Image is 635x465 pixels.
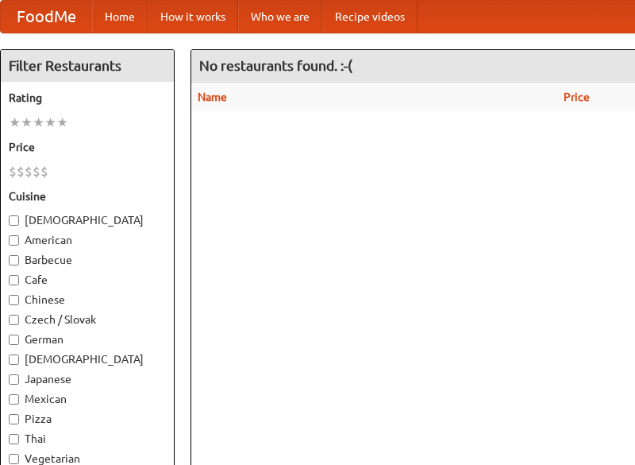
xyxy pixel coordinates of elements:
label: Czech / Slovak [9,312,166,327]
a: FoodMe [1,1,92,33]
li: ★ [33,114,44,131]
label: German [9,331,166,347]
a: Home [92,1,148,33]
input: Barbecue [9,255,19,265]
li: ★ [56,114,68,131]
ng-pluralize: No restaurants found. :-( [199,58,352,73]
a: Price [564,91,590,103]
label: Cafe [9,272,166,288]
label: American [9,232,166,248]
a: Name [198,91,227,103]
input: Cafe [9,275,19,285]
li: $ [33,163,40,180]
li: $ [17,163,25,180]
input: Chinese [9,295,19,305]
input: Czech / Slovak [9,315,19,325]
label: Barbecue [9,252,166,268]
label: Japanese [9,371,166,387]
a: Who we are [238,1,322,33]
a: How it works [148,1,238,33]
input: Japanese [9,374,19,385]
li: ★ [44,114,56,131]
a: Recipe videos [322,1,418,33]
label: [DEMOGRAPHIC_DATA] [9,351,166,367]
input: American [9,235,19,246]
h5: Price [9,139,166,155]
h5: Rating [9,90,166,106]
label: Pizza [9,411,166,427]
h4: Filter Restaurants [1,50,174,82]
input: Vegetarian [9,454,19,464]
input: Pizza [9,414,19,424]
li: $ [25,163,33,180]
input: German [9,335,19,345]
input: [DEMOGRAPHIC_DATA] [9,355,19,365]
h5: Cuisine [9,188,166,204]
input: [DEMOGRAPHIC_DATA] [9,215,19,226]
label: [DEMOGRAPHIC_DATA] [9,212,166,228]
label: Mexican [9,391,166,407]
li: $ [9,163,17,180]
label: Chinese [9,292,166,308]
li: ★ [21,114,33,131]
label: Thai [9,431,166,447]
input: Mexican [9,394,19,405]
li: $ [40,163,48,180]
li: ★ [9,114,21,131]
input: Thai [9,434,19,444]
